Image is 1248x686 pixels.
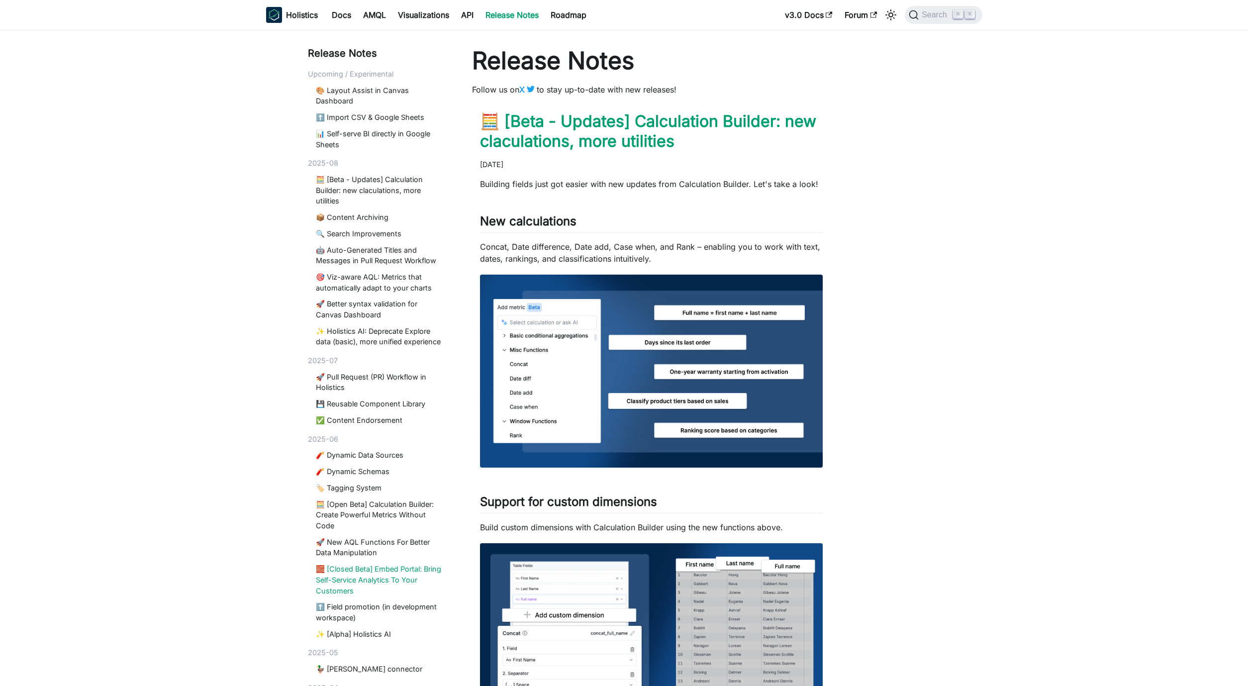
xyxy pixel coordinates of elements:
[316,415,444,426] a: ✅ Content Endorsement
[519,85,525,95] b: X
[316,664,444,675] a: 🦆 [PERSON_NAME] connector
[480,7,545,23] a: Release Notes
[316,398,444,409] a: 💾 Reusable Component Library
[286,9,318,21] b: Holistics
[266,7,318,23] a: HolisticsHolistics
[308,69,448,80] div: Upcoming / Experimental
[316,85,444,106] a: 🎨 Layout Assist in Canvas Dashboard
[316,601,444,623] a: ⬆️ Field promotion (in development workspace)
[316,174,444,206] a: 🧮 [Beta - Updates] Calculation Builder: new claculations, more utilities
[308,46,448,61] div: Release Notes
[480,241,823,265] p: Concat, Date difference, Date add, Case when, and Rank – enabling you to work with text, dates, r...
[316,212,444,223] a: 📦 Content Archiving
[480,494,823,513] h2: Support for custom dimensions
[316,629,444,640] a: ✨ [Alpha] Holistics AI
[480,111,816,151] a: 🧮 [Beta - Updates] Calculation Builder: new claculations, more utilities
[965,10,975,19] kbd: K
[480,521,823,533] p: Build custom dimensions with Calculation Builder using the new functions above.
[316,298,444,320] a: 🚀 Better syntax validation for Canvas Dashboard
[316,483,444,493] a: 🏷️ Tagging System
[316,228,444,239] a: 🔍 Search Improvements
[779,7,839,23] a: v3.0 Docs
[472,84,831,96] p: Follow us on to stay up-to-date with new releases!
[308,46,448,686] nav: Blog recent posts navigation
[480,275,823,468] img: Calculation Builder - New calculations
[472,46,831,76] h1: Release Notes
[308,355,448,366] div: 2025-07
[308,647,448,658] div: 2025-05
[326,7,357,23] a: Docs
[316,450,444,461] a: 🧨 Dynamic Data Sources
[480,214,823,233] h2: New calculations
[316,372,444,393] a: 🚀 Pull Request (PR) Workflow in Holistics
[308,158,448,169] div: 2025-08
[266,7,282,23] img: Holistics
[316,499,444,531] a: 🧮 [Open Beta] Calculation Builder: Create Powerful Metrics Without Code
[953,10,963,19] kbd: ⌘
[392,7,455,23] a: Visualizations
[316,326,444,347] a: ✨ Holistics AI: Deprecate Explore data (basic), more unified experience
[316,245,444,266] a: 🤖 Auto-Generated Titles and Messages in Pull Request Workflow
[883,7,899,23] button: Switch between dark and light mode (currently light mode)
[455,7,480,23] a: API
[316,466,444,477] a: 🧨 Dynamic Schemas
[316,537,444,558] a: 🚀 New AQL Functions For Better Data Manipulation
[919,10,953,19] span: Search
[905,6,982,24] button: Search (Command+K)
[480,160,503,169] time: [DATE]
[480,178,823,190] p: Building fields just got easier with new updates from Calculation Builder. Let's take a look!
[839,7,883,23] a: Forum
[316,112,444,123] a: ⬆️ Import CSV & Google Sheets
[316,128,444,150] a: 📊 Self-serve BI directly in Google Sheets
[545,7,592,23] a: Roadmap
[316,564,444,596] a: 🧱 [Closed Beta] Embed Portal: Bring Self-Service Analytics To Your Customers
[316,272,444,293] a: 🎯 Viz-aware AQL: Metrics that automatically adapt to your charts
[519,85,537,95] a: X
[308,434,448,445] div: 2025-06
[357,7,392,23] a: AMQL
